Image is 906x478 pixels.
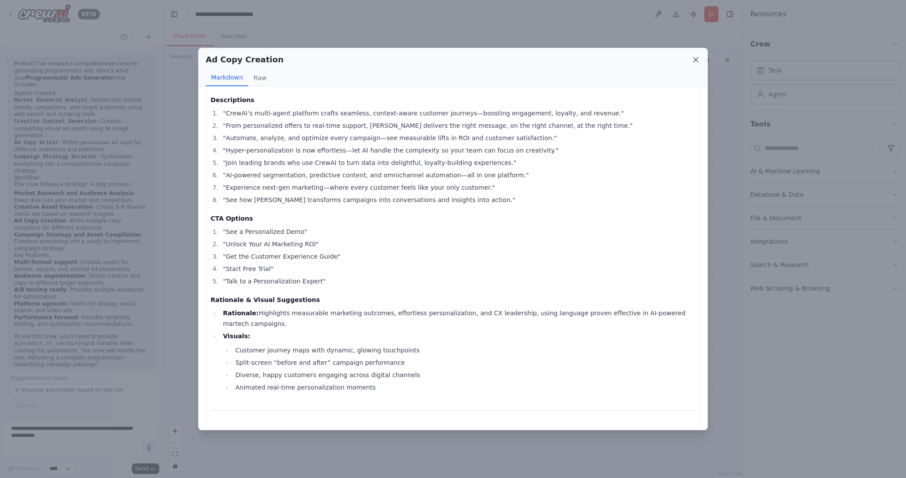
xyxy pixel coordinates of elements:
li: Animated real-time personalization moments [233,382,695,393]
button: Raw [248,69,272,86]
strong: Descriptions [211,96,254,103]
li: Split-screen “before and after” campaign performance [233,357,695,368]
li: "See a Personalized Demo" [220,226,695,237]
li: "Hyper-personalization is now effortless—let AI handle the complexity so your team can focus on c... [220,145,695,156]
strong: IT & Data Security Manager (“The Guardian”) [220,429,448,440]
strong: CTA Options [211,215,253,222]
li: "Get the Customer Experience Guide" [220,251,695,262]
li: "From personalized offers to real-time support, [PERSON_NAME] delivers the right message, on the ... [220,120,695,131]
li: "Unlock Your AI Marketing ROI" [220,239,695,249]
li: "Experience next-gen marketing—where every customer feels like your only customer." [220,182,695,193]
li: Highlights measurable marketing outcomes, effortless personalization, and CX leadership, using la... [220,308,695,329]
li: "CrewAI’s multi-agent platform crafts seamless, context-aware customer journeys—boosting engageme... [220,108,695,119]
li: "Start Free Trial" [220,264,695,274]
li: Customer journey maps with dynamic, glowing touchpoints [233,345,695,356]
h2: Ad Copy Creation [206,54,284,66]
strong: Rationale & Visual Suggestions [211,296,320,303]
li: "Talk to a Personalization Expert" [220,276,695,287]
strong: Rationale: [223,310,259,317]
button: Markdown [206,69,248,86]
li: Diverse, happy customers engaging across digital channels [233,370,695,380]
li: "See how [PERSON_NAME] transforms campaigns into conversations and insights into action." [220,195,695,205]
li: "Join leading brands who use CrewAI to turn data into delightful, loyalty-building experiences." [220,157,695,168]
strong: Visuals: [223,333,250,340]
li: "AI-powered segmentation, predictive content, and omnichannel automation—all in one platform." [220,170,695,180]
h2: 4. [211,428,695,441]
li: "Automate, analyze, and optimize every campaign—see measurable lifts in ROI and customer satisfac... [220,133,695,143]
